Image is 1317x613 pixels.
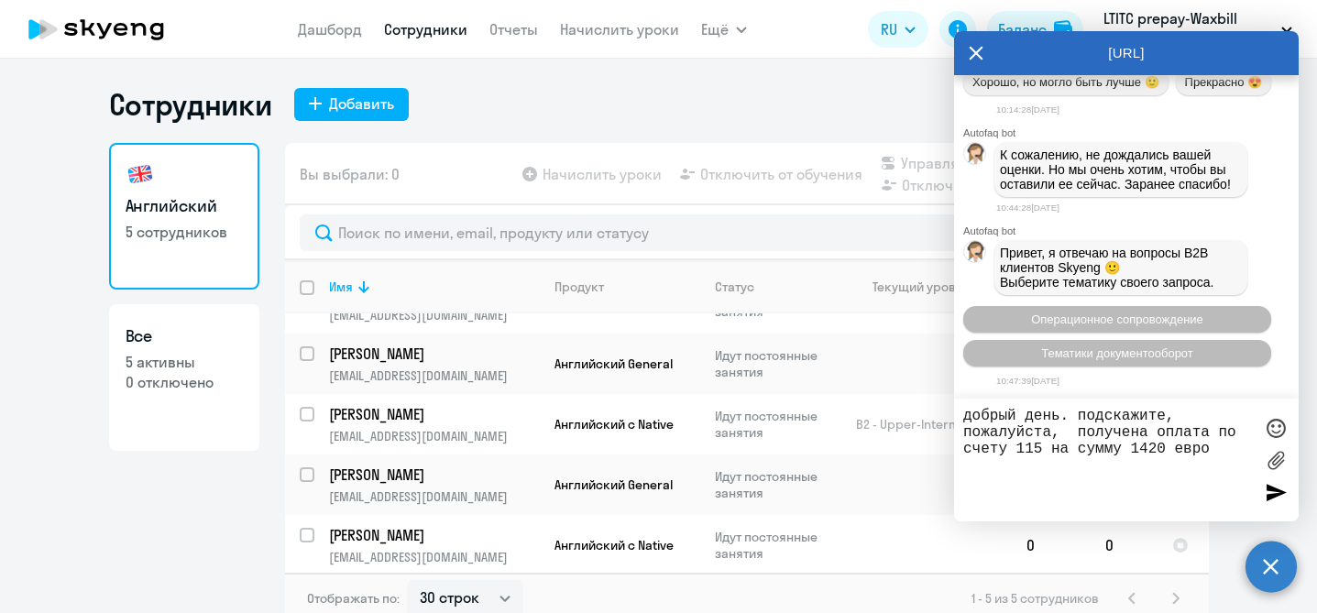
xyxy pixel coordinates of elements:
[554,356,673,372] span: Английский General
[329,428,539,444] p: [EMAIL_ADDRESS][DOMAIN_NAME]
[126,222,243,242] p: 5 сотрудников
[554,476,673,493] span: Английский General
[126,194,243,218] h3: Английский
[126,159,155,189] img: english
[964,143,987,170] img: bot avatar
[873,279,977,295] div: Текущий уровень
[998,18,1047,40] div: Баланс
[963,69,1169,95] button: Хорошо, но могло быть лучше 🙂
[971,590,1099,607] span: 1 - 5 из 5 сотрудников
[715,529,840,562] p: Идут постоянные занятия
[963,408,1253,512] textarea: добрый день. подскажите, пожалуйста, получена оплата по счету 115 на сумму 1420 евро
[1176,69,1271,95] button: Прекрасно 😍
[329,488,539,505] p: [EMAIL_ADDRESS][DOMAIN_NAME]
[963,306,1271,333] button: Операционное сопровождение
[329,525,539,545] a: [PERSON_NAME]
[554,279,699,295] div: Продукт
[489,20,538,38] a: Отчеты
[329,549,539,565] p: [EMAIL_ADDRESS][DOMAIN_NAME]
[1103,7,1274,51] p: LTITC prepay-Waxbill Technologies Limited doo [GEOGRAPHIC_DATA], АНДРОМЕДА ЛАБ, ООО
[329,465,536,485] p: [PERSON_NAME]
[109,143,259,290] a: Английский5 сотрудников
[1041,346,1193,360] span: Тематики документооборот
[1000,148,1231,192] span: К сожалению, не дождались вашей оценки. Но мы очень хотим, чтобы вы оставили ее сейчас. Заранее с...
[715,279,840,295] div: Статус
[294,88,409,121] button: Добавить
[1262,446,1290,474] label: Лимит 10 файлов
[856,279,1011,295] div: Текущий уровень
[972,75,1159,89] span: Хорошо, но могло быть лучше 🙂
[715,279,754,295] div: Статус
[300,163,400,185] span: Вы выбрали: 0
[126,352,243,372] p: 5 активны
[964,241,987,268] img: bot avatar
[996,376,1059,386] time: 10:47:39[DATE]
[329,93,394,115] div: Добавить
[996,203,1059,213] time: 10:44:28[DATE]
[1000,246,1214,290] span: Привет, я отвечаю на вопросы B2B клиентов Skyeng 🙂 Выберите тематику своего запроса.
[963,127,1299,138] div: Autofaq bot
[307,590,400,607] span: Отображать по:
[329,404,536,424] p: [PERSON_NAME]
[963,225,1299,236] div: Autofaq bot
[329,525,536,545] p: [PERSON_NAME]
[715,408,840,441] p: Идут постоянные занятия
[329,344,536,364] p: [PERSON_NAME]
[560,20,679,38] a: Начислить уроки
[701,11,747,48] button: Ещё
[868,11,928,48] button: RU
[1094,7,1301,51] button: LTITC prepay-Waxbill Technologies Limited doo [GEOGRAPHIC_DATA], АНДРОМЕДА ЛАБ, ООО
[300,214,1194,251] input: Поиск по имени, email, продукту или статусу
[987,11,1083,48] button: Балансbalance
[109,304,259,451] a: Все5 активны0 отключено
[298,20,362,38] a: Дашборд
[701,18,729,40] span: Ещё
[1031,312,1203,326] span: Операционное сопровождение
[329,404,539,424] a: [PERSON_NAME]
[1091,515,1158,575] td: 0
[1054,20,1072,38] img: balance
[109,86,272,123] h1: Сотрудники
[329,279,353,295] div: Имя
[554,416,674,432] span: Английский с Native
[329,367,539,384] p: [EMAIL_ADDRESS][DOMAIN_NAME]
[329,344,539,364] a: [PERSON_NAME]
[881,18,897,40] span: RU
[126,372,243,392] p: 0 отключено
[856,416,997,432] span: B2 - Upper-Intermediate
[329,307,539,323] p: [EMAIL_ADDRESS][DOMAIN_NAME]
[329,465,539,485] a: [PERSON_NAME]
[384,20,467,38] a: Сотрудники
[1012,515,1091,575] td: 0
[554,279,604,295] div: Продукт
[963,340,1271,367] button: Тематики документооборот
[715,347,840,380] p: Идут постоянные занятия
[554,537,674,553] span: Английский с Native
[126,324,243,348] h3: Все
[329,279,539,295] div: Имя
[996,104,1059,115] time: 10:14:28[DATE]
[1185,75,1262,89] span: Прекрасно 😍
[715,468,840,501] p: Идут постоянные занятия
